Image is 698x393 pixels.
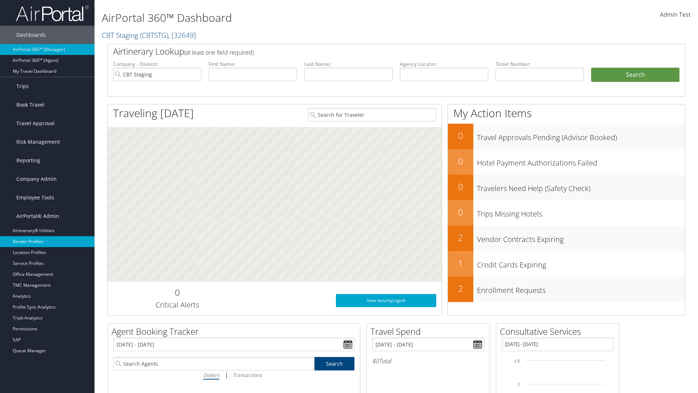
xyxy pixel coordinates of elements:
[209,60,297,68] label: First Name:
[140,30,168,40] span: ( CBTSTG )
[660,11,691,19] span: Admin Test
[16,207,59,225] span: AirPortal® Admin
[477,231,685,245] h3: Vendor Contracts Expiring
[448,124,685,149] a: 0Travel Approvals Pending (Advisor Booked)
[448,106,685,121] h1: My Action Items
[233,372,262,378] i: Transactions
[477,282,685,295] h3: Enrollment Requests
[113,60,201,68] label: Company - Division:
[113,300,241,310] h3: Critical Alerts
[203,372,219,378] i: Dollars
[660,4,691,26] a: Admin Test
[16,170,57,188] span: Company Admin
[372,357,484,365] h6: Total
[16,77,29,95] span: Trips
[448,226,685,251] a: 2Vendor Contracts Expiring
[448,282,473,295] h2: 2
[112,325,360,338] h2: Agent Booking Tracker
[500,325,619,338] h2: Consultative Services
[113,286,241,299] h2: 0
[113,45,631,57] h2: Airtinerary Lookup
[304,60,393,68] label: Last Name:
[477,154,685,168] h3: Hotel Payment Authorizations Failed
[496,60,584,68] label: Ticket Number:
[16,151,40,170] span: Reporting
[372,357,379,365] span: $0
[102,30,196,40] a: CBT Staging
[448,149,685,175] a: 0Hotel Payment Authorizations Failed
[370,325,490,338] h2: Travel Spend
[16,133,60,151] span: Risk Management
[448,155,473,167] h2: 0
[16,188,54,207] span: Employee Tools
[518,382,520,386] tspan: 1
[448,130,473,142] h2: 0
[400,60,488,68] label: Agency Locator:
[591,68,679,82] button: Search
[113,370,354,380] div: |
[514,359,520,363] tspan: 1.5
[448,251,685,277] a: 1Credit Cards Expiring
[336,294,436,307] a: View SecurityLogic®
[448,200,685,226] a: 0Trips Missing Hotels
[113,357,314,370] input: Search Agents
[448,175,685,200] a: 0Travelers Need Help (Safety Check)
[448,180,473,193] h2: 0
[477,180,685,194] h3: Travelers Need Help (Safety Check)
[168,30,196,40] span: , [ 32649 ]
[314,357,355,370] a: Search
[448,277,685,302] a: 2Enrollment Requests
[102,10,494,25] h1: AirPortal 360™ Dashboard
[448,231,473,244] h2: 2
[448,206,473,218] h2: 0
[477,205,685,219] h3: Trips Missing Hotels
[16,114,55,132] span: Travel Approval
[477,129,685,143] h3: Travel Approvals Pending (Advisor Booked)
[113,106,194,121] h1: Traveling [DATE]
[16,5,89,22] img: airportal-logo.png
[477,256,685,270] h3: Credit Cards Expiring
[16,26,46,44] span: Dashboards
[16,96,44,114] span: Book Travel
[184,48,254,56] span: (at least one field required)
[448,257,473,269] h2: 1
[308,108,436,122] input: Search for Traveler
